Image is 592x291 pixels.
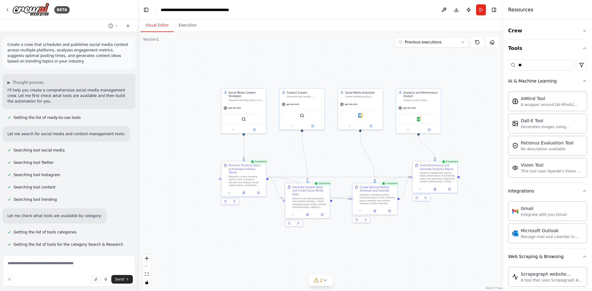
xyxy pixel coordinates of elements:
[443,187,456,191] button: Open in side panel
[490,6,498,14] button: Hide right sidebar
[244,127,265,132] button: Open in side panel
[269,175,283,200] g: Edge from 341c2309-f9e9-444a-8a6e-c4a9ed8975ef to 2823aa27-3a2f-49f8-9eec-52df6cb93142
[403,91,439,98] div: Analytics and Performance Analyst
[14,115,81,120] span: Getting the list of ready-to-use tools
[14,185,55,190] span: Searching tool content
[7,42,130,64] p: Create a crew that schedules and publishes social media content across multiple platforms, analyz...
[512,143,518,149] img: PatronusEvalTool
[106,22,121,30] button: Switch to previous chat
[14,148,65,153] span: Searching tool social media
[229,99,264,102] div: Research trending topics in the {industry} industry, analyze audience engagement patterns, and de...
[441,160,459,164] div: Completed
[141,19,174,32] button: Visual Editor
[101,275,110,284] button: Click to speak your automation idea
[403,99,439,102] div: Analyze social media performance metrics, engagement data, and audience insights to provide recom...
[395,37,469,47] button: Previous executions
[292,197,328,209] div: Based on the trending topics and content strategy, create engaging social media content including...
[345,95,380,98] div: Create detailed posting schedules, organize content calendar, and manage the timing and frequency...
[287,95,323,98] div: Generate high-quality, engaging social media content including posts, captions, hashtags, and con...
[417,135,437,159] g: Edge from 9137b28b-9799-4764-b5b5-c76b04dea983 to fb4e37c1-53ea-4c6c-9d19-9a2426487282
[512,98,518,104] img: AIMindTool
[400,175,410,201] g: Edge from 1a29020c-1be5-4dad-ba10-ff5d0aae95c6 to fb4e37c1-53ea-4c6c-9d19-9a2426487282
[302,124,323,128] button: Open in side panel
[380,181,399,186] div: Completed
[361,124,381,128] button: Open in side panel
[14,242,123,247] span: Getting the list of tools for the category Search & Research
[508,78,557,84] div: AI & Machine Learning
[345,91,380,95] div: Social Media Scheduler
[420,172,455,183] div: Analyze engagement metrics, track performance of scheduled posts, and generate insights for conte...
[279,88,325,130] div: Content CreatorGenerate high-quality, engaging social media content including posts, captions, ha...
[285,183,330,228] div: CompletedGenerate Content Ideas and Create Social Media PostsBased on the trending topics and con...
[269,175,410,179] g: Edge from 341c2309-f9e9-444a-8a6e-c4a9ed8975ef to fb4e37c1-53ea-4c6c-9d19-9a2426487282
[228,107,241,109] span: gpt-4o-mini
[419,127,440,132] button: Open in side panel
[512,230,518,236] img: Microsoft Outlook
[427,187,443,191] button: View output
[508,40,587,57] button: Tools
[236,191,252,195] button: View output
[359,132,377,181] g: Edge from bfda9aef-44b0-4a0b-9b71-504b8721c38c to 1a29020c-1be5-4dad-ba10-ff5d0aae95c6
[309,275,333,286] button: 2
[174,19,202,32] button: Execution
[54,6,70,14] div: BETA
[521,147,573,152] div: No description available
[320,277,323,283] span: 2
[405,40,442,45] span: Previous executions
[7,80,43,85] button: ▶Thought process
[508,183,587,199] button: Integrations
[521,278,583,283] div: A tool that uses Scrapegraph AI to intelligently scrape website content.
[508,89,587,183] div: AI & Machine Learning
[249,160,268,164] div: Completed
[338,88,383,130] div: Social Media SchedulerCreate detailed posting schedules, organize content calendar, and manage th...
[508,188,534,194] div: Integrations
[161,7,229,13] nav: breadcrumb
[412,161,458,203] div: CompletedTrack Performance and Generate Analytics ReportAnalyze engagement metrics, track perform...
[508,253,564,260] div: Web Scraping & Browsing
[521,140,573,146] div: Patronus Evaluation Tool
[229,164,264,174] div: Research Trending Topics and Analyze Industry Trends
[316,212,329,217] button: Open in side panel
[508,249,587,265] button: Web Scraping & Browsing
[143,270,151,278] button: fit view
[13,80,43,85] span: Thought process
[512,208,518,214] img: Gmail
[521,205,567,212] div: Gmail
[292,185,328,196] div: Generate Content Ideas and Create Social Media Posts
[241,117,246,121] img: SerperDevTool
[143,278,151,286] button: toggle interactivity
[508,73,587,89] button: AI & Machine Learning
[7,80,10,85] span: ▶
[521,169,583,174] div: This tool uses OpenAI's Vision API to describe the contents of an image.
[403,107,416,109] span: gpt-4o-mini
[512,274,518,280] img: ScrapegraphScrapeTool
[221,161,267,206] div: CompletedResearch Trending Topics and Analyze Industry TrendsResearch current trending topics in ...
[143,37,159,42] div: Version 1
[115,277,124,282] span: Send
[521,162,583,168] div: Vision Tool
[345,103,357,106] span: gpt-4o-mini
[512,165,518,171] img: VisionTool
[367,209,383,213] button: View output
[242,135,246,159] g: Edge from adb666ea-4989-4e12-bab9-59a1e89e5ff7 to 341c2309-f9e9-444a-8a6e-c4a9ed8975ef
[521,271,583,277] div: Scrapegraph website scraper
[313,181,332,186] div: Completed
[420,164,455,171] div: Track Performance and Generate Analytics Report
[14,197,57,202] span: Searching tool trending
[521,95,583,102] div: AIMind Tool
[521,234,583,239] div: Manage mail and calendar in Outlook
[221,88,267,134] div: Social Media Content StrategistResearch trending topics in the {industry} industry, analyze audie...
[92,275,100,284] button: Upload files
[7,213,102,219] p: Let me check what tools are available by category:
[521,102,583,107] div: A wrapper around [AI-Minds]([URL][DOMAIN_NAME]). Useful for when you need answers to questions fr...
[508,199,587,248] div: Integrations
[383,209,396,213] button: Open in side panel
[521,228,583,234] div: Microsoft Outlook
[360,185,395,193] div: Create Optimal Posting Schedule and Calendar
[5,275,14,284] button: Improve this prompt
[7,87,130,104] p: I'll help you create a comprehensive social media management crew. Let me first check what tools ...
[7,131,125,137] p: Let me search for social media and content management tools:
[300,132,310,180] g: Edge from 5fce75b8-af14-45ab-b89c-910fd6dd1eed to 2823aa27-3a2f-49f8-9eec-52df6cb93142
[229,91,264,98] div: Social Media Content Strategist
[396,88,442,134] div: Analytics and Performance AnalystAnalyze social media performance metrics, engagement data, and a...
